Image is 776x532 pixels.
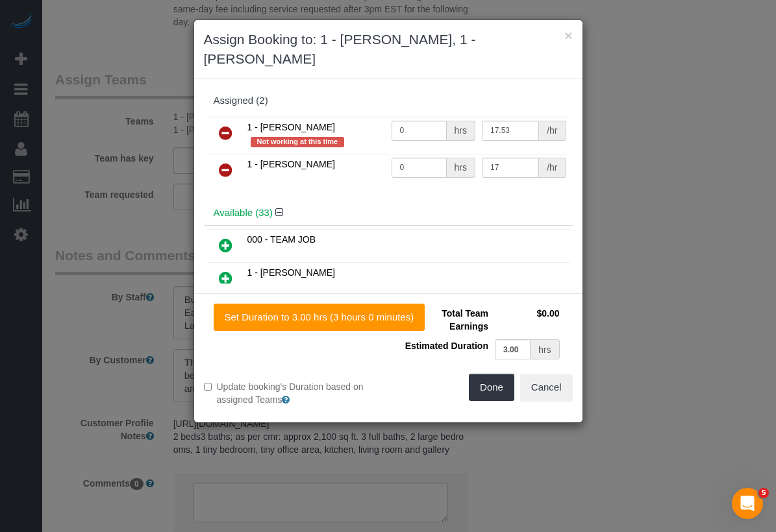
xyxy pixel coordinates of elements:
[247,122,335,132] span: 1 - [PERSON_NAME]
[247,159,335,169] span: 1 - [PERSON_NAME]
[539,121,566,141] div: /hr
[398,304,492,336] td: Total Team Earnings
[247,267,335,278] span: 1 - [PERSON_NAME]
[469,374,514,401] button: Done
[520,374,573,401] button: Cancel
[758,488,769,498] span: 5
[732,488,763,519] iframe: Intercom live chat
[204,380,379,406] label: Update booking's Duration based on assigned Teams
[214,95,563,106] div: Assigned (2)
[251,137,345,147] span: Not working at this time
[204,30,573,69] h3: Assign Booking to: 1 - [PERSON_NAME], 1 - [PERSON_NAME]
[447,158,475,178] div: hrs
[539,158,566,178] div: /hr
[405,341,488,351] span: Estimated Duration
[204,383,212,391] input: Update booking's Duration based on assigned Teams
[492,304,563,336] td: $0.00
[214,208,563,219] h4: Available (33)
[447,121,475,141] div: hrs
[247,234,316,245] span: 000 - TEAM JOB
[564,29,572,42] button: ×
[531,339,559,359] div: hrs
[214,304,425,331] button: Set Duration to 3.00 hrs (3 hours 0 minutes)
